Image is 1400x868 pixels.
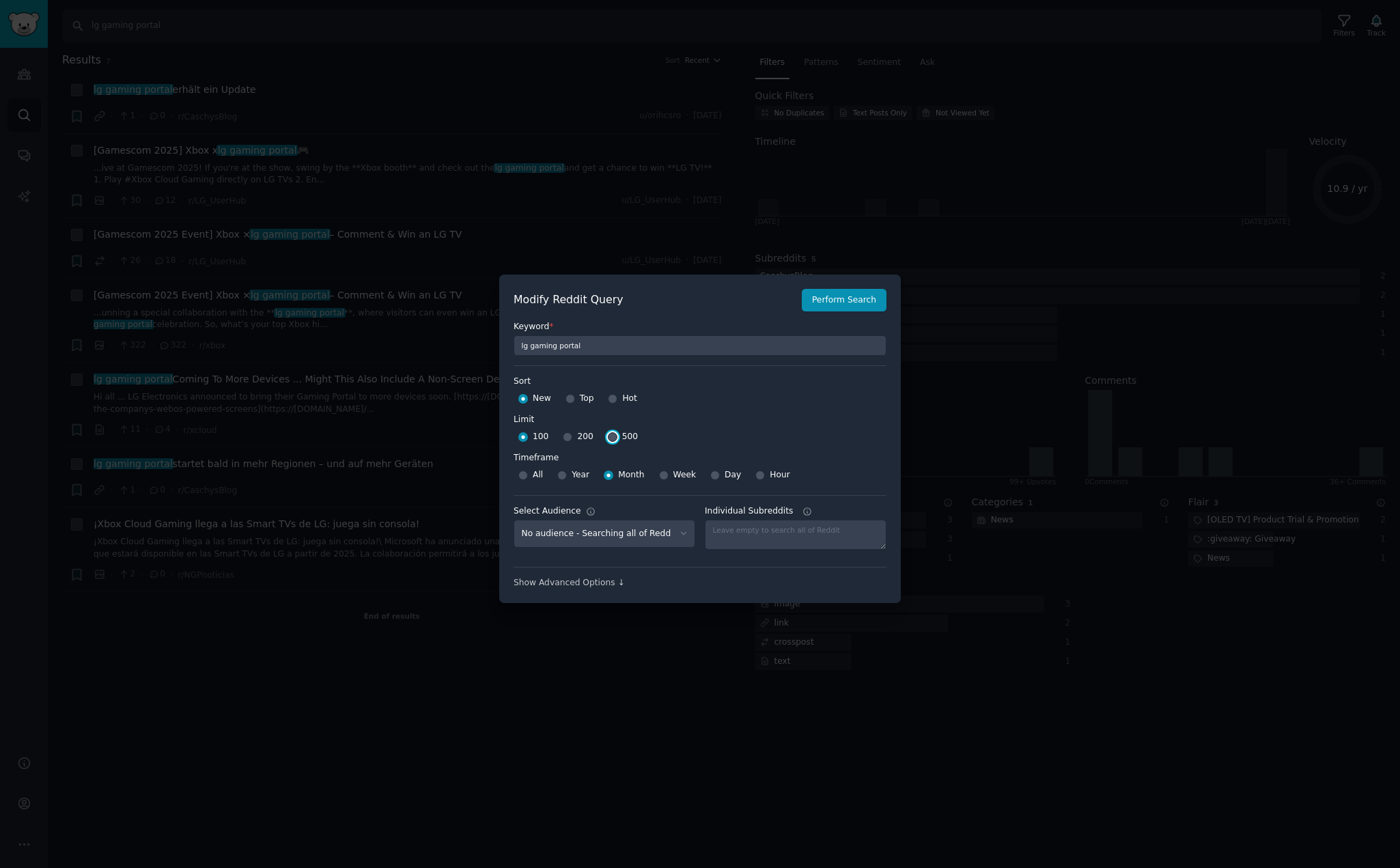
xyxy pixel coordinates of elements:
span: 100 [533,431,548,443]
span: Hot [622,393,637,405]
span: All [533,469,543,481]
span: Top [580,393,594,405]
span: 200 [577,431,593,443]
span: Month [618,469,644,481]
span: 500 [622,431,638,443]
input: Keyword to search on Reddit [514,335,886,356]
span: New [533,393,551,405]
label: Individual Subreddits [705,505,886,518]
label: Keyword [514,321,886,333]
div: Limit [514,414,534,426]
label: Timeframe [514,447,886,464]
span: Hour [770,469,790,481]
span: Week [673,469,697,481]
span: Day [725,469,741,481]
button: Perform Search [802,289,886,312]
label: Sort [514,376,886,388]
h2: Modify Reddit Query [514,292,794,309]
div: Show Advanced Options ↓ [514,577,886,589]
span: Year [572,469,589,481]
div: Select Audience [514,505,581,518]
